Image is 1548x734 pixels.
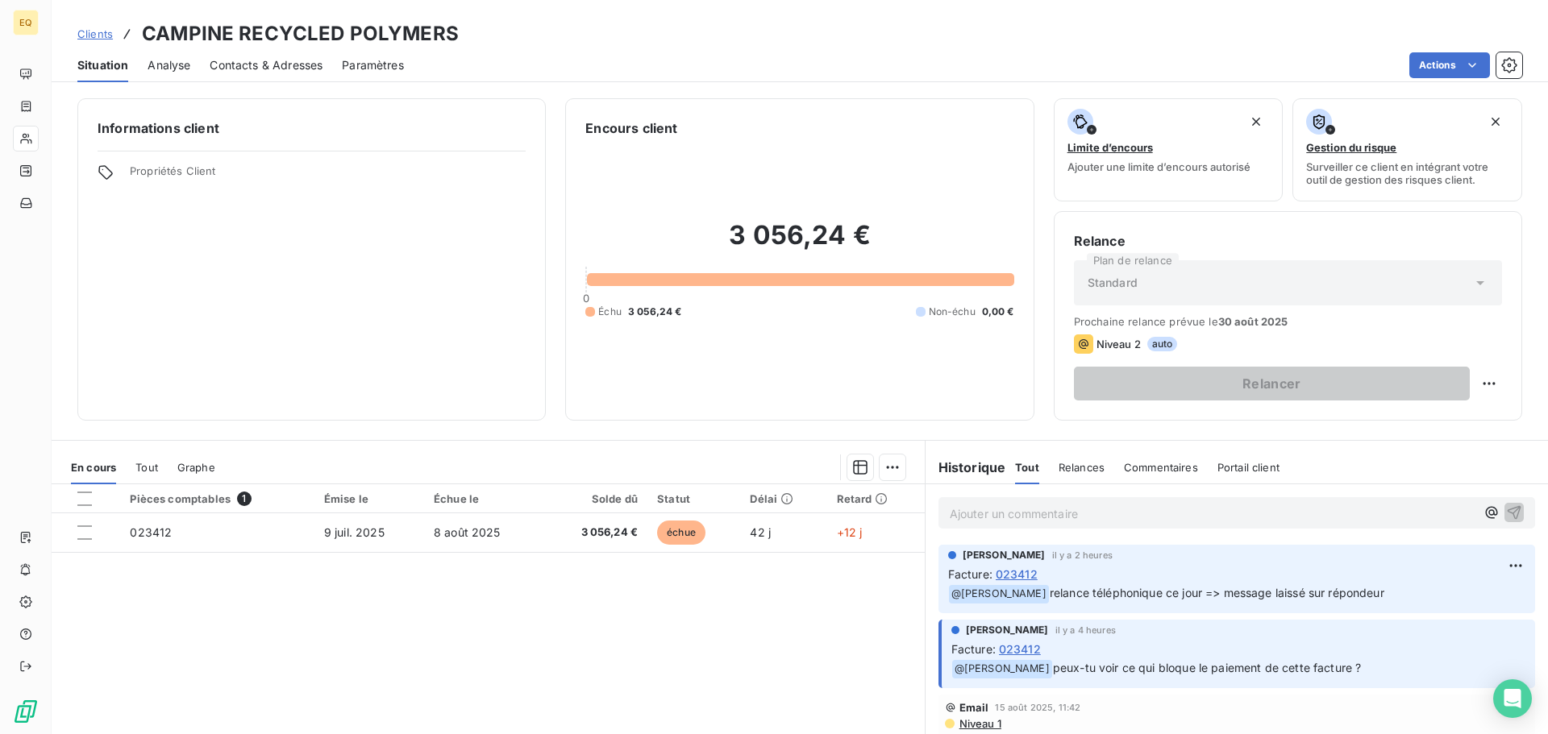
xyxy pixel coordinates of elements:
[1292,98,1522,201] button: Gestion du risqueSurveiller ce client en intégrant votre outil de gestion des risques client.
[324,492,414,505] div: Émise le
[952,660,1052,678] span: @ [PERSON_NAME]
[1015,461,1039,474] span: Tout
[1088,275,1138,291] span: Standard
[948,566,992,583] span: Facture :
[552,492,638,505] div: Solde dû
[657,520,705,545] span: échue
[929,305,976,319] span: Non-échu
[926,458,1006,477] h6: Historique
[837,525,863,539] span: +12 j
[982,305,1014,319] span: 0,00 €
[1074,315,1502,328] span: Prochaine relance prévue le
[1409,52,1490,78] button: Actions
[1059,461,1105,474] span: Relances
[1053,661,1362,674] span: peux-tu voir ce qui bloque le paiement de cette facture ?
[142,19,459,48] h3: CAMPINE RECYCLED POLYMERS
[148,57,190,73] span: Analyse
[750,492,817,505] div: Délai
[1054,98,1284,201] button: Limite d’encoursAjouter une limite d’encours autorisé
[963,548,1046,562] span: [PERSON_NAME]
[995,703,1080,712] span: 15 août 2025, 11:42
[585,219,1013,267] h2: 3 056,24 €
[1067,141,1153,154] span: Limite d’encours
[210,57,322,73] span: Contacts & Adresses
[13,10,39,35] div: EQ
[77,26,113,42] a: Clients
[237,491,252,506] span: 1
[177,461,215,474] span: Graphe
[77,57,128,73] span: Situation
[1055,625,1116,635] span: il y a 4 heures
[135,461,158,474] span: Tout
[837,492,915,505] div: Retard
[1124,461,1198,474] span: Commentaires
[1218,315,1288,328] span: 30 août 2025
[130,525,172,539] span: 023412
[1074,231,1502,251] h6: Relance
[324,525,385,539] span: 9 juil. 2025
[996,566,1038,583] span: 023412
[1074,367,1470,400] button: Relancer
[342,57,404,73] span: Paramètres
[657,492,730,505] div: Statut
[1306,160,1508,186] span: Surveiller ce client en intégrant votre outil de gestion des risques client.
[1052,550,1113,560] span: il y a 2 heures
[434,525,501,539] span: 8 août 2025
[966,623,1049,637] span: [PERSON_NAME]
[585,118,677,138] h6: Encours client
[951,641,996,657] span: Facture :
[71,461,116,474] span: En cours
[552,525,638,541] span: 3 056,24 €
[598,305,622,319] span: Échu
[1147,337,1178,351] span: auto
[13,699,39,724] img: Logo LeanPay
[77,27,113,40] span: Clients
[1217,461,1280,474] span: Portail client
[958,717,1001,730] span: Niveau 1
[628,305,682,319] span: 3 056,24 €
[130,164,526,187] span: Propriétés Client
[98,118,526,138] h6: Informations client
[999,641,1041,657] span: 023412
[1067,160,1250,173] span: Ajouter une limite d’encours autorisé
[750,525,771,539] span: 42 j
[130,491,304,506] div: Pièces comptables
[1096,338,1141,350] span: Niveau 2
[1050,586,1384,599] span: relance téléphonique ce jour => message laissé sur répondeur
[434,492,533,505] div: Échue le
[1493,679,1532,718] div: Open Intercom Messenger
[583,292,589,305] span: 0
[949,585,1049,603] span: @ [PERSON_NAME]
[959,701,989,714] span: Email
[1306,141,1396,154] span: Gestion du risque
